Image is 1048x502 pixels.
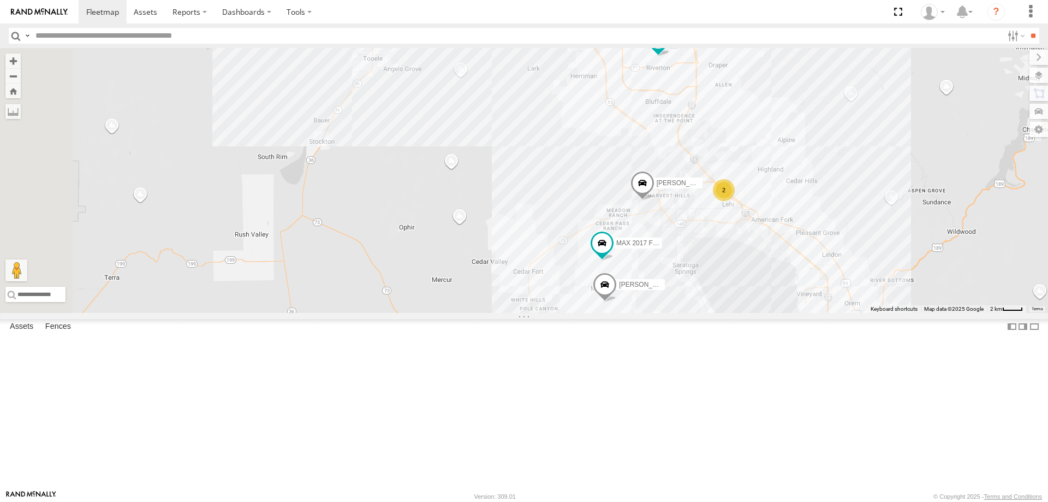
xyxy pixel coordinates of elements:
label: Measure [5,104,21,119]
img: rand-logo.svg [11,8,68,16]
label: Map Settings [1029,122,1048,137]
label: Fences [40,319,76,334]
label: Search Query [23,28,32,44]
div: © Copyright 2025 - [933,493,1042,500]
a: Terms (opens in new tab) [1032,307,1043,311]
button: Zoom Home [5,84,21,98]
label: Assets [4,319,39,334]
label: Dock Summary Table to the Right [1017,319,1028,335]
span: MAX 2017 F150 [616,239,664,247]
span: [PERSON_NAME] 2017 E350 GT1 [657,179,759,186]
button: Zoom in [5,54,21,68]
span: [PERSON_NAME] 2020 F350 GT2 [619,281,720,288]
i: ? [987,3,1005,21]
div: 2 [713,179,735,201]
label: Hide Summary Table [1029,319,1040,335]
a: Terms and Conditions [984,493,1042,500]
div: Allen Bauer [917,4,949,20]
button: Zoom out [5,68,21,84]
span: 2 km [990,306,1002,312]
div: Version: 309.01 [474,493,516,500]
a: Visit our Website [6,491,56,502]
button: Map Scale: 2 km per 34 pixels [987,305,1026,313]
label: Dock Summary Table to the Left [1007,319,1017,335]
label: Search Filter Options [1003,28,1027,44]
button: Keyboard shortcuts [871,305,918,313]
span: Map data ©2025 Google [924,306,984,312]
button: Drag Pegman onto the map to open Street View [5,259,27,281]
